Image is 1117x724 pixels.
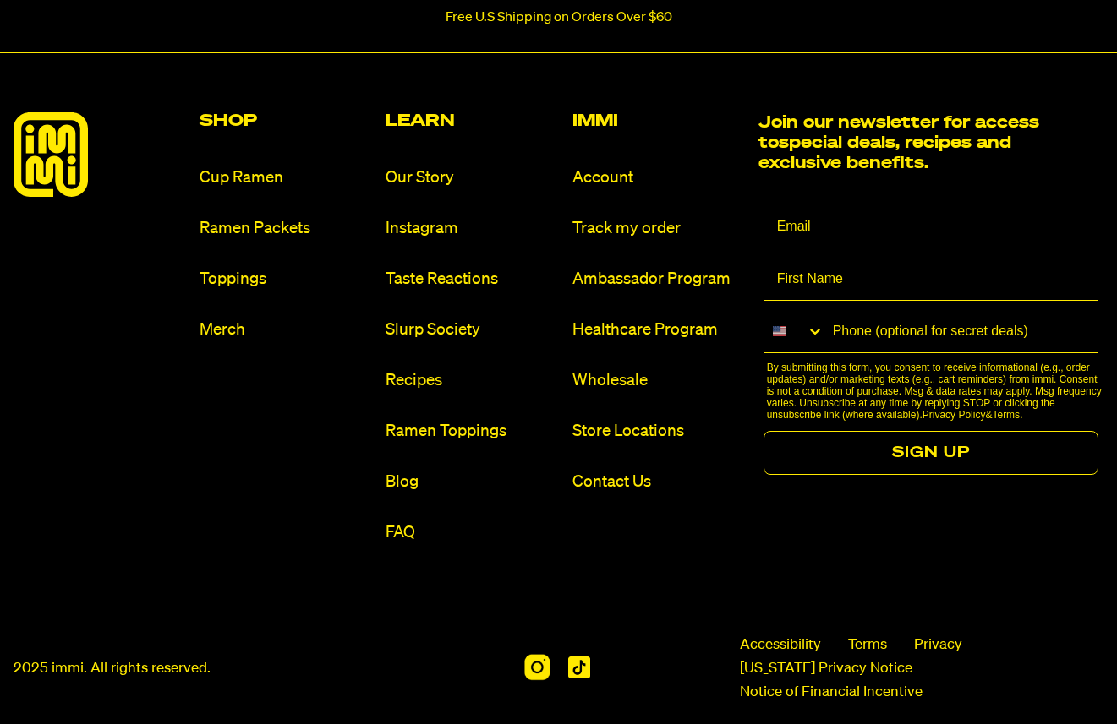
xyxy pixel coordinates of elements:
a: Ramen Packets [200,217,372,240]
a: Healthcare Program [572,318,745,341]
p: Free U.S Shipping on Orders Over $60 [446,10,672,25]
h2: Join our newsletter for access to special deals, recipes and exclusive benefits. [758,112,1050,173]
img: Instagram [525,654,551,680]
a: Ramen Toppings [386,420,558,443]
a: Store Locations [572,420,745,443]
a: Contact Us [572,471,745,493]
a: Notice of Financial Incentive [740,683,923,703]
h2: Shop [200,112,372,129]
a: Merch [200,318,372,341]
h2: Immi [572,112,745,129]
a: FAQ [386,521,558,544]
h2: Learn [386,112,558,129]
a: Account [572,166,745,189]
a: Privacy Policy [923,409,986,421]
a: Track my order [572,217,745,240]
span: Accessibility [740,635,821,656]
a: Terms [992,409,1020,421]
a: Recipes [386,369,558,392]
button: SIGN UP [764,431,1098,475]
img: immieats [14,112,88,197]
input: Email [764,206,1098,248]
input: Phone (optional for secret deals) [824,311,1098,352]
a: Slurp Society [386,318,558,341]
p: 2025 immi. All rights reserved. [14,659,211,679]
a: Our Story [386,166,558,189]
a: Privacy [914,635,962,656]
img: TikTok [568,656,590,678]
a: [US_STATE] Privacy Notice [740,659,912,679]
a: Blog [386,471,558,493]
a: Wholesale [572,369,745,392]
a: Terms [848,635,887,656]
a: Taste Reactions [386,268,558,291]
img: United States [773,324,786,338]
p: By submitting this form, you consent to receive informational (e.g., order updates) and/or market... [767,362,1103,421]
button: Search Countries [764,311,824,351]
a: Cup Ramen [200,166,372,189]
a: Toppings [200,268,372,291]
input: First Name [764,259,1098,301]
a: Ambassador Program [572,268,745,291]
a: Instagram [386,217,558,240]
